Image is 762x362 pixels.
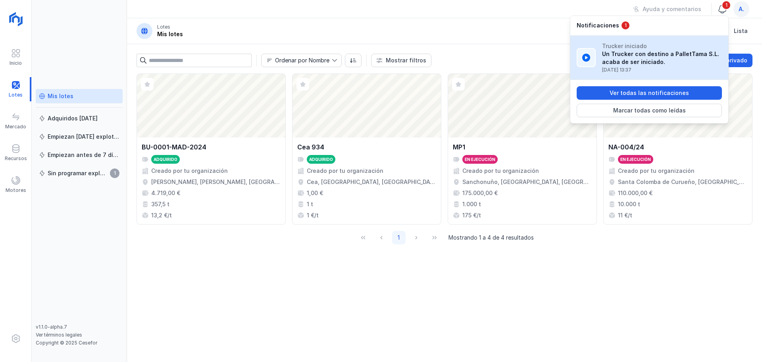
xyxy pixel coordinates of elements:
img: logoRight.svg [6,9,26,29]
div: NA-004/24 [608,142,644,152]
div: Empiezan [DATE] explotación [48,133,119,141]
div: v1.1.0-alpha.7 [36,324,123,330]
span: a. [739,5,744,13]
div: Adquiridos [DATE] [48,114,98,122]
div: 1 t [307,200,313,208]
div: Sanchonuño, [GEOGRAPHIC_DATA], [GEOGRAPHIC_DATA], [GEOGRAPHIC_DATA] [462,178,592,186]
div: Mostrar filtros [386,56,426,64]
div: Un Trucker con destino a PalletTama S.L. acaba de ser iniciado. [602,50,722,66]
a: BU-0001-MAD-2024AdquiridoCreado por tu organización[PERSON_NAME], [PERSON_NAME], [GEOGRAPHIC_DATA... [137,74,286,225]
div: Empiezan antes de 7 días [48,151,119,159]
div: En ejecución [620,157,651,162]
a: Empiezan antes de 7 días [36,148,123,162]
div: 110.000,00 € [618,189,652,197]
div: Sin programar explotación [48,169,108,177]
button: Ver todas las notificaciones [577,86,722,100]
a: MP1En ejecuciónCreado por tu organizaciónSanchonuño, [GEOGRAPHIC_DATA], [GEOGRAPHIC_DATA], [GEOGR... [448,74,597,225]
div: En ejecución [465,157,495,162]
div: Creado por tu organización [151,167,228,175]
div: 1,00 € [307,189,323,197]
a: Cea 934AdquiridoCreado por tu organizaciónCea, [GEOGRAPHIC_DATA], [GEOGRAPHIC_DATA], [GEOGRAPHIC_... [292,74,441,225]
div: 4.719,00 € [151,189,180,197]
div: Cea 934 [297,142,324,152]
a: Empiezan [DATE] explotación [36,130,123,144]
div: 13,2 €/t [151,211,172,219]
span: 1 [621,21,630,30]
span: Nombre [262,54,332,67]
div: Creado por tu organización [307,167,383,175]
div: Mis lotes [48,92,73,100]
a: Lista [729,24,752,38]
img: play-blue.png [577,48,596,67]
div: Notificaciones [570,16,728,36]
div: [DATE] 13:37 [602,67,722,73]
div: Recursos [5,155,27,162]
div: 10.000 t [618,200,640,208]
div: 1.000 t [462,200,481,208]
button: Ayuda y comentarios [628,2,706,16]
div: 1 €/t [307,211,319,219]
div: 357,5 t [151,200,169,208]
a: Adquiridos [DATE] [36,111,123,126]
div: 175.000,00 € [462,189,498,197]
div: Ayuda y comentarios [643,5,701,13]
div: Marcar todas como leídas [613,106,686,114]
a: Ver términos legales [36,332,82,338]
span: 1 [722,0,731,10]
button: Marcar todas como leídas [577,104,722,117]
button: Mostrar filtros [371,54,431,67]
div: Ordenar por Nombre [275,58,329,63]
a: NA-004/24En ejecuciónCreado por tu organizaciónSanta Colomba de Curueño, [GEOGRAPHIC_DATA], [GEOG... [603,74,752,225]
div: Copyright © 2025 Cesefor [36,340,123,346]
div: Motores [6,187,26,194]
span: Lista [734,27,748,35]
span: 1 [110,168,119,178]
div: Santa Colomba de Curueño, [GEOGRAPHIC_DATA], [GEOGRAPHIC_DATA], [GEOGRAPHIC_DATA] [618,178,747,186]
div: Lotes [157,24,170,30]
div: Adquirido [309,157,333,162]
div: Cea, [GEOGRAPHIC_DATA], [GEOGRAPHIC_DATA], [GEOGRAPHIC_DATA] [307,178,436,186]
a: Sin programar explotación1 [36,166,123,180]
a: Mis lotes [36,89,123,103]
button: Page 1 [392,231,406,244]
div: MP1 [453,142,465,152]
div: Creado por tu organización [618,167,695,175]
div: Mercado [5,124,26,130]
div: Ver todas las notificaciones [610,89,689,97]
div: [PERSON_NAME], [PERSON_NAME], [GEOGRAPHIC_DATA], [GEOGRAPHIC_DATA] [151,178,281,186]
div: Mis lotes [157,30,183,38]
div: Creado por tu organización [462,167,539,175]
div: 175 €/t [462,211,481,219]
div: BU-0001-MAD-2024 [142,142,206,152]
div: Trucker iniciado [602,42,722,50]
div: 11 €/t [618,211,632,219]
div: Adquirido [154,157,177,162]
div: Inicio [10,60,22,66]
span: Mostrando 1 a 4 de 4 resultados [448,234,534,242]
